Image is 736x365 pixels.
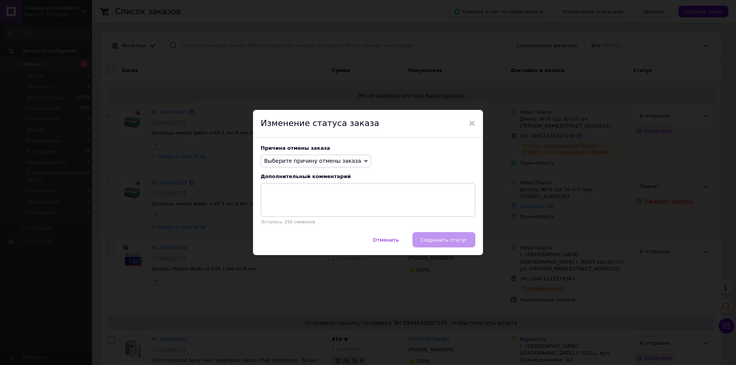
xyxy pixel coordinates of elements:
[253,110,483,137] div: Изменение статуса заказа
[373,237,399,243] span: Отменить
[261,145,475,151] div: Причина отмены заказа
[365,232,407,247] button: Отменить
[468,117,475,130] span: ×
[261,219,475,224] p: Осталось: 250 символов
[264,158,361,164] span: Выберите причину отмены заказа
[261,173,475,179] div: Дополнительный комментарий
